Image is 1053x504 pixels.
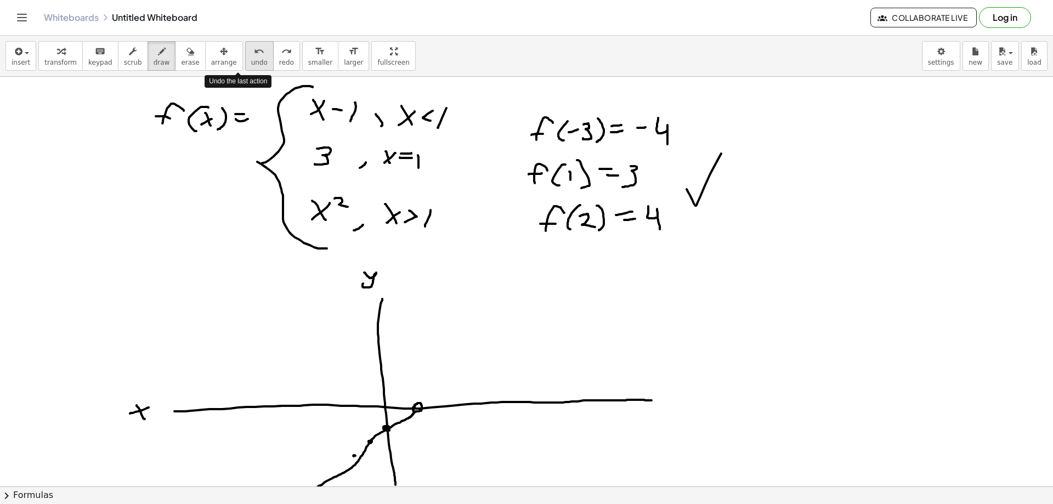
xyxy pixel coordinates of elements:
[922,41,960,71] button: settings
[181,59,199,66] span: erase
[154,59,170,66] span: draw
[254,45,264,58] i: undo
[44,59,77,66] span: transform
[928,59,954,66] span: settings
[377,59,409,66] span: fullscreen
[279,59,294,66] span: redo
[95,45,105,58] i: keyboard
[969,59,982,66] span: new
[997,59,1012,66] span: save
[12,59,30,66] span: insert
[338,41,369,71] button: format_sizelarger
[273,41,300,71] button: redoredo
[38,41,83,71] button: transform
[302,41,338,71] button: format_sizesmaller
[251,59,268,66] span: undo
[88,59,112,66] span: keypad
[13,9,31,26] button: Toggle navigation
[348,45,359,58] i: format_size
[1027,59,1041,66] span: load
[82,41,118,71] button: keyboardkeypad
[44,12,99,23] a: Whiteboards
[308,59,332,66] span: smaller
[315,45,325,58] i: format_size
[991,41,1019,71] button: save
[870,8,977,27] button: Collaborate Live
[281,45,292,58] i: redo
[175,41,205,71] button: erase
[124,59,142,66] span: scrub
[963,41,989,71] button: new
[245,41,274,71] button: undoundo
[979,7,1031,28] button: Log in
[880,13,967,22] span: Collaborate Live
[1021,41,1048,71] button: load
[211,59,237,66] span: arrange
[205,75,271,88] div: Undo the last action
[371,41,415,71] button: fullscreen
[5,41,36,71] button: insert
[118,41,148,71] button: scrub
[148,41,176,71] button: draw
[344,59,363,66] span: larger
[205,41,243,71] button: arrange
